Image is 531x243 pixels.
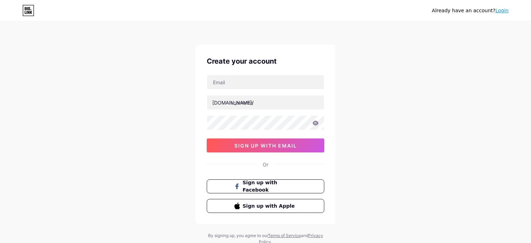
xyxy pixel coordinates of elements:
[212,99,254,106] div: [DOMAIN_NAME]/
[207,95,324,109] input: username
[243,179,297,194] span: Sign up with Facebook
[243,202,297,210] span: Sign up with Apple
[207,138,324,152] button: sign up with email
[234,143,297,149] span: sign up with email
[207,179,324,193] button: Sign up with Facebook
[432,7,509,14] div: Already have an account?
[207,75,324,89] input: Email
[495,8,509,13] a: Login
[207,56,324,66] div: Create your account
[268,233,301,238] a: Terms of Service
[263,161,268,168] div: Or
[207,199,324,213] button: Sign up with Apple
